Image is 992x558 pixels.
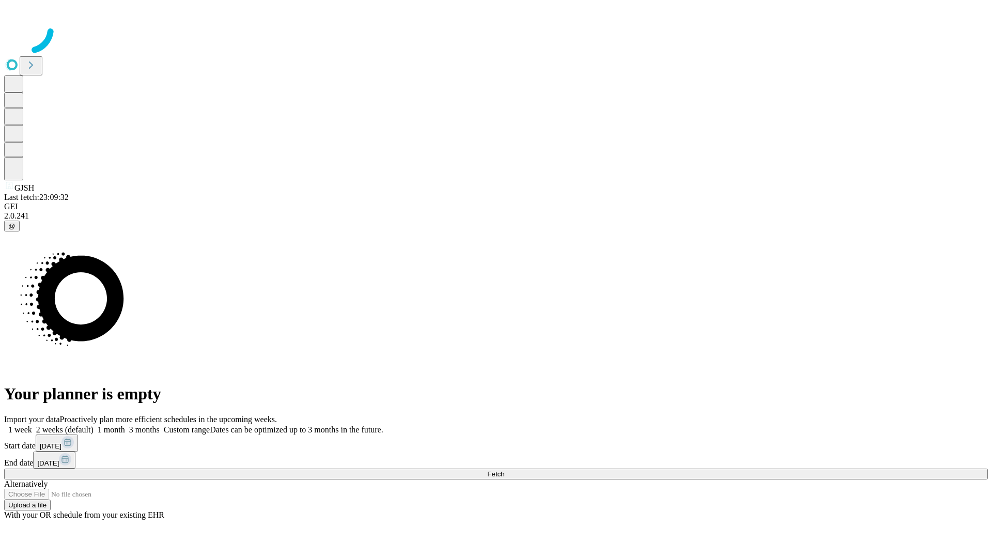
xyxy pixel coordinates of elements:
[4,452,988,469] div: End date
[36,425,94,434] span: 2 weeks (default)
[36,435,78,452] button: [DATE]
[40,442,61,450] span: [DATE]
[60,415,277,424] span: Proactively plan more efficient schedules in the upcoming weeks.
[164,425,210,434] span: Custom range
[33,452,75,469] button: [DATE]
[487,470,504,478] span: Fetch
[4,193,69,202] span: Last fetch: 23:09:32
[4,435,988,452] div: Start date
[4,500,51,510] button: Upload a file
[4,202,988,211] div: GEI
[8,425,32,434] span: 1 week
[4,221,20,231] button: @
[14,183,34,192] span: GJSH
[8,222,16,230] span: @
[210,425,383,434] span: Dates can be optimized up to 3 months in the future.
[4,479,48,488] span: Alternatively
[4,384,988,404] h1: Your planner is empty
[4,469,988,479] button: Fetch
[129,425,160,434] span: 3 months
[4,211,988,221] div: 2.0.241
[4,510,164,519] span: With your OR schedule from your existing EHR
[37,459,59,467] span: [DATE]
[4,415,60,424] span: Import your data
[98,425,125,434] span: 1 month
